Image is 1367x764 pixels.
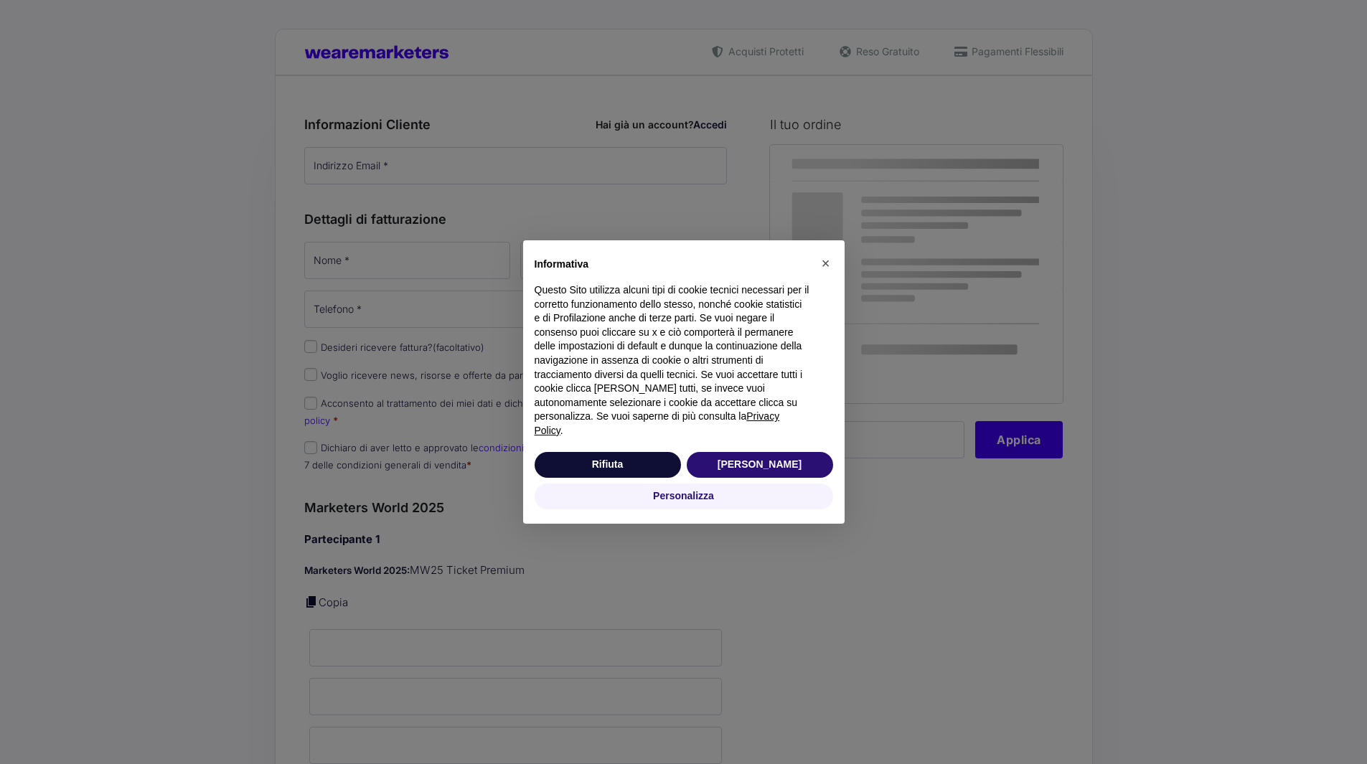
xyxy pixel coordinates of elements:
[822,255,830,271] span: ×
[535,258,810,272] h2: Informativa
[814,252,837,275] button: Chiudi questa informativa
[687,452,833,478] button: [PERSON_NAME]
[535,452,681,478] button: Rifiuta
[535,410,780,436] a: Privacy Policy
[535,484,833,509] button: Personalizza
[535,283,810,438] p: Questo Sito utilizza alcuni tipi di cookie tecnici necessari per il corretto funzionamento dello ...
